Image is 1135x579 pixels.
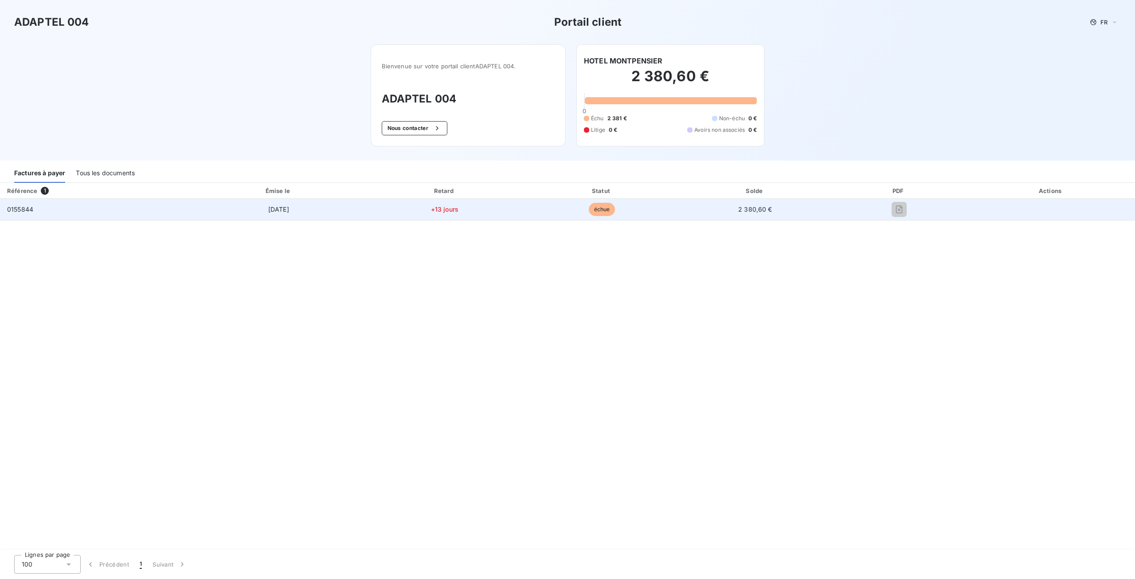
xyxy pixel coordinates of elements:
[607,114,627,122] span: 2 381 €
[147,555,192,574] button: Suivant
[134,555,147,574] button: 1
[194,186,363,195] div: Émise le
[140,560,142,569] span: 1
[41,187,49,195] span: 1
[14,164,65,183] div: Factures à payer
[681,186,830,195] div: Solde
[583,107,586,114] span: 0
[591,126,605,134] span: Litige
[22,560,32,569] span: 100
[76,164,135,183] div: Tous les documents
[7,187,37,194] div: Référence
[584,67,757,94] h2: 2 380,60 €
[589,203,615,216] span: échue
[7,205,33,213] span: 0155844
[1100,19,1108,26] span: FR
[382,63,555,70] span: Bienvenue sur votre portail client ADAPTEL 004 .
[526,186,677,195] div: Statut
[554,14,622,30] h3: Portail client
[382,91,555,107] h3: ADAPTEL 004
[14,14,89,30] h3: ADAPTEL 004
[748,114,757,122] span: 0 €
[609,126,617,134] span: 0 €
[694,126,745,134] span: Avoirs non associés
[81,555,134,574] button: Précédent
[969,186,1133,195] div: Actions
[748,126,757,134] span: 0 €
[367,186,522,195] div: Retard
[382,121,447,135] button: Nous contacter
[738,205,772,213] span: 2 380,60 €
[431,205,458,213] span: +13 jours
[591,114,604,122] span: Échu
[584,55,663,66] h6: HOTEL MONTPENSIER
[833,186,965,195] div: PDF
[719,114,745,122] span: Non-échu
[268,205,289,213] span: [DATE]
